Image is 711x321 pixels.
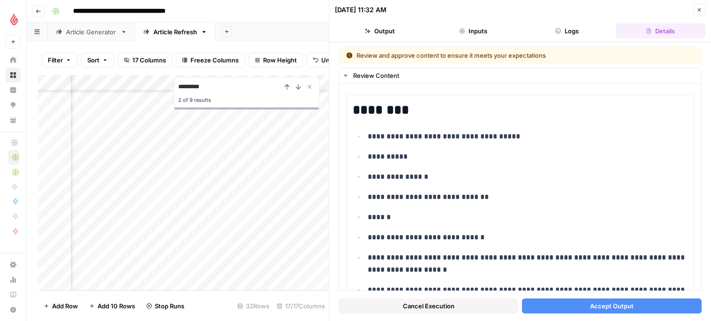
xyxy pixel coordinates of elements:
[249,53,303,68] button: Row Height
[339,68,701,83] button: Review Content
[132,55,166,65] span: 17 Columns
[6,11,23,28] img: Lightspeed Logo
[48,23,135,41] a: Article Generator
[6,113,21,128] a: Your Data
[81,53,114,68] button: Sort
[522,23,612,38] button: Logs
[590,301,634,311] span: Accept Output
[178,94,315,106] div: 2 of 9 results
[346,51,620,60] div: Review and approve content to ensure it meets your expectations
[190,55,239,65] span: Freeze Columns
[155,301,184,311] span: Stop Runs
[52,301,78,311] span: Add Row
[281,81,293,92] button: Previous Result
[522,298,702,313] button: Accept Output
[6,302,21,317] button: Help + Support
[263,55,297,65] span: Row Height
[135,23,215,41] a: Article Refresh
[321,55,337,65] span: Undo
[429,23,519,38] button: Inputs
[83,298,141,313] button: Add 10 Rows
[273,298,329,313] div: 17/17 Columns
[42,53,77,68] button: Filter
[98,301,135,311] span: Add 10 Rows
[293,81,304,92] button: Next Result
[153,27,197,37] div: Article Refresh
[234,298,273,313] div: 32 Rows
[353,71,696,80] div: Review Content
[616,23,706,38] button: Details
[304,81,315,92] button: Close Search
[6,257,21,272] a: Settings
[6,272,21,287] a: Usage
[339,298,518,313] button: Cancel Execution
[335,23,425,38] button: Output
[87,55,99,65] span: Sort
[38,298,83,313] button: Add Row
[176,53,245,68] button: Freeze Columns
[307,53,343,68] button: Undo
[6,8,21,31] button: Workspace: Lightspeed
[6,98,21,113] a: Opportunities
[66,27,117,37] div: Article Generator
[403,301,454,311] span: Cancel Execution
[6,68,21,83] a: Browse
[6,287,21,302] a: Learning Hub
[48,55,63,65] span: Filter
[6,83,21,98] a: Insights
[335,5,386,15] div: [DATE] 11:32 AM
[118,53,172,68] button: 17 Columns
[6,53,21,68] a: Home
[141,298,190,313] button: Stop Runs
